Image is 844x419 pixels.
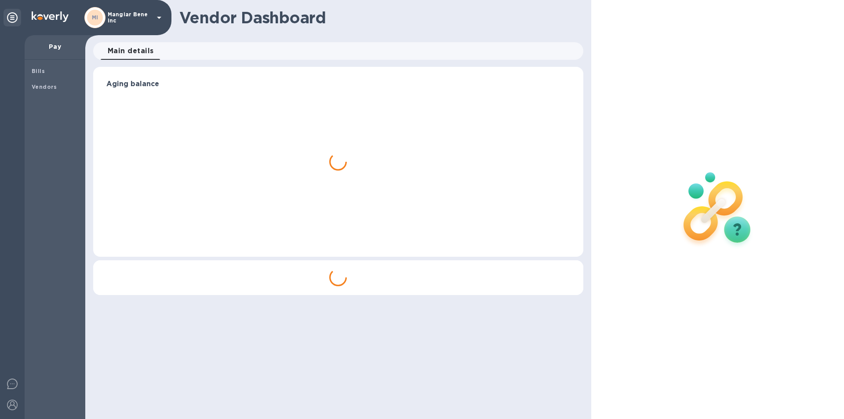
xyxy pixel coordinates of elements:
span: Main details [108,45,154,57]
b: Vendors [32,84,57,90]
h1: Vendor Dashboard [179,8,577,27]
p: Pay [32,42,78,51]
b: MI [92,14,98,21]
img: Logo [32,11,69,22]
p: Mangiar Bene inc [108,11,152,24]
div: Unpin categories [4,9,21,26]
b: Bills [32,68,45,74]
h3: Aging balance [106,80,570,88]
